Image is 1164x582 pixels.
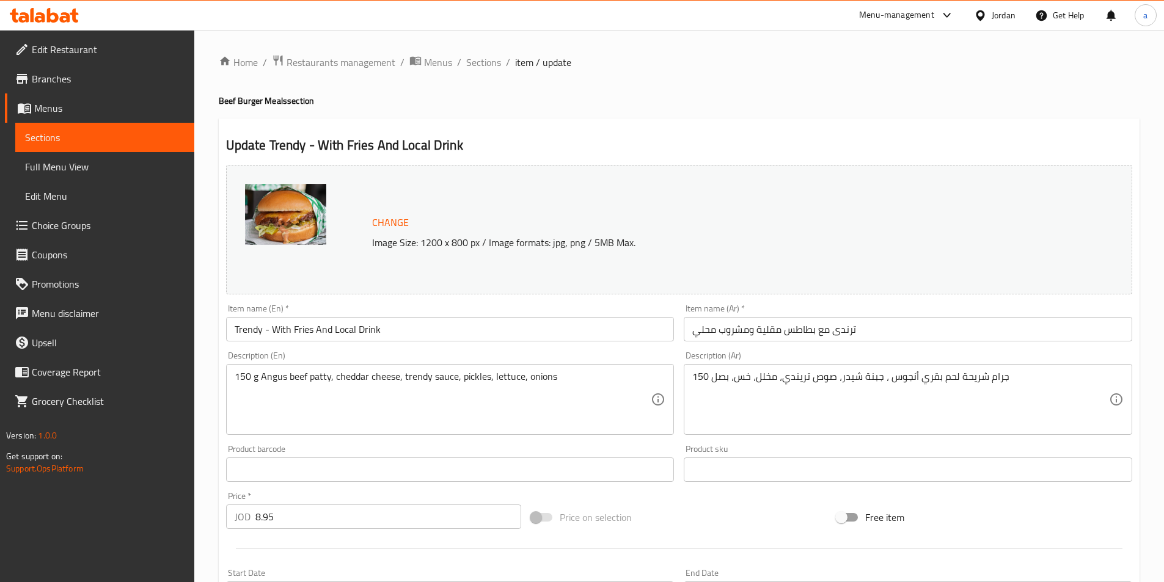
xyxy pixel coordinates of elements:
[865,510,904,525] span: Free item
[5,269,194,299] a: Promotions
[32,394,185,409] span: Grocery Checklist
[5,357,194,387] a: Coverage Report
[5,328,194,357] a: Upsell
[6,448,62,464] span: Get support on:
[5,64,194,93] a: Branches
[367,210,414,235] button: Change
[226,136,1132,155] h2: Update Trendy - With Fries And Local Drink
[235,371,651,429] textarea: 150 g Angus beef patty, cheddar cheese, trendy sauce, pickles, lettuce, onions
[400,55,404,70] li: /
[32,365,185,379] span: Coverage Report
[5,211,194,240] a: Choice Groups
[25,189,185,203] span: Edit Menu
[6,427,36,443] span: Version:
[32,306,185,321] span: Menu disclaimer
[506,55,510,70] li: /
[263,55,267,70] li: /
[32,247,185,262] span: Coupons
[1143,9,1148,22] span: a
[466,55,501,70] a: Sections
[219,54,1140,70] nav: breadcrumb
[5,299,194,328] a: Menu disclaimer
[32,71,185,86] span: Branches
[515,55,571,70] span: item / update
[32,42,185,57] span: Edit Restaurant
[25,130,185,145] span: Sections
[560,510,632,525] span: Price on selection
[38,427,57,443] span: 1.0.0
[272,54,395,70] a: Restaurants management
[424,55,452,70] span: Menus
[6,460,84,476] a: Support.OpsPlatform
[25,159,185,174] span: Full Menu View
[5,35,194,64] a: Edit Restaurant
[219,55,258,70] a: Home
[15,123,194,152] a: Sections
[684,457,1132,482] input: Please enter product sku
[684,317,1132,341] input: Enter name Ar
[219,95,1140,107] h4: Beef Burger Meals section
[287,55,395,70] span: Restaurants management
[32,218,185,233] span: Choice Groups
[5,240,194,269] a: Coupons
[34,101,185,115] span: Menus
[367,235,1019,250] p: Image Size: 1200 x 800 px / Image formats: jpg, png / 5MB Max.
[255,504,522,529] input: Please enter price
[5,387,194,416] a: Grocery Checklist
[226,457,675,482] input: Please enter product barcode
[859,8,934,23] div: Menu-management
[32,335,185,350] span: Upsell
[15,152,194,181] a: Full Menu View
[32,277,185,291] span: Promotions
[992,9,1016,22] div: Jordan
[235,509,251,524] p: JOD
[245,184,326,245] img: mmw_638432598537921458
[372,214,409,231] span: Change
[409,54,452,70] a: Menus
[15,181,194,211] a: Edit Menu
[5,93,194,123] a: Menus
[692,371,1109,429] textarea: 150 جرام شريحة لحم بقري أنجوس ، جبنة شيدر، صوص تريندي، مخلل، خس، بصل
[226,317,675,341] input: Enter name En
[457,55,461,70] li: /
